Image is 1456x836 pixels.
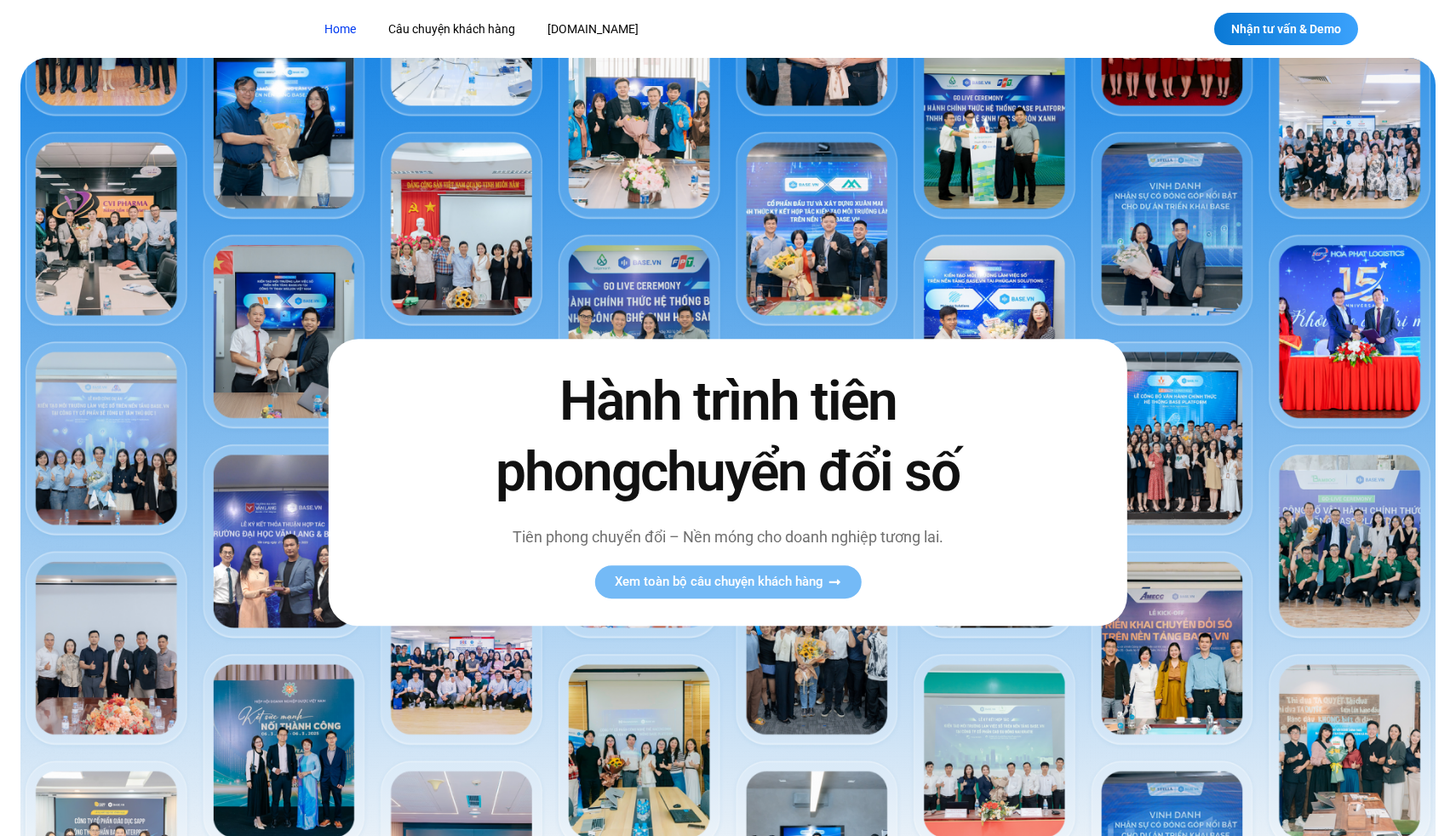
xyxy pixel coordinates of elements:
[312,14,369,45] a: Home
[615,575,823,588] span: Xem toàn bộ câu chuyện khách hàng
[375,14,528,45] a: Câu chuyện khách hàng
[1214,13,1358,45] a: Nhận tư vấn & Demo
[460,366,996,507] h2: Hành trình tiên phong
[1231,23,1341,35] span: Nhận tư vấn & Demo
[640,441,960,505] span: chuyển đổi số
[594,565,861,598] a: Xem toàn bộ câu chuyện khách hàng
[460,525,996,548] p: Tiên phong chuyển đổi – Nền móng cho doanh nghiệp tương lai.
[312,14,972,45] nav: Menu
[535,14,651,45] a: [DOMAIN_NAME]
